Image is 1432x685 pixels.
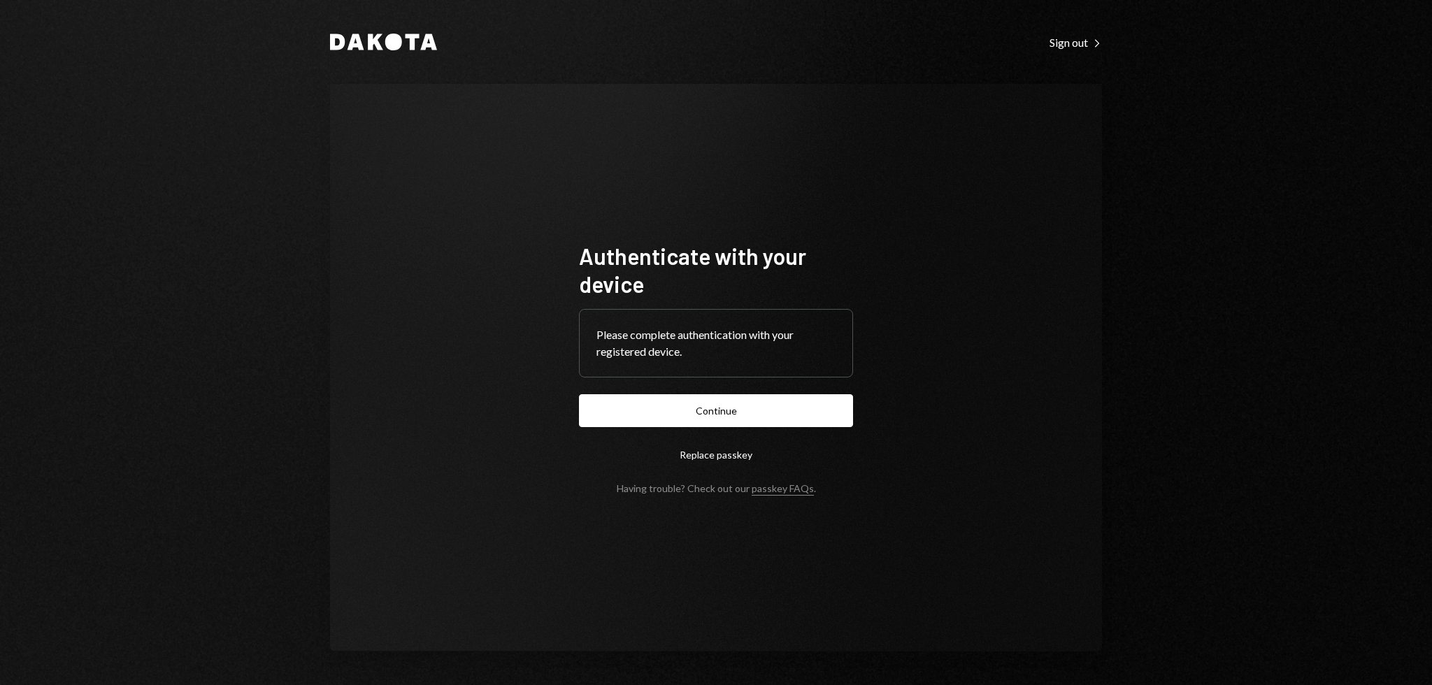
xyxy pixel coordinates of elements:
[1050,34,1102,50] a: Sign out
[596,326,836,360] div: Please complete authentication with your registered device.
[617,482,816,494] div: Having trouble? Check out our .
[1050,36,1102,50] div: Sign out
[579,394,853,427] button: Continue
[579,438,853,471] button: Replace passkey
[579,242,853,298] h1: Authenticate with your device
[752,482,814,496] a: passkey FAQs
